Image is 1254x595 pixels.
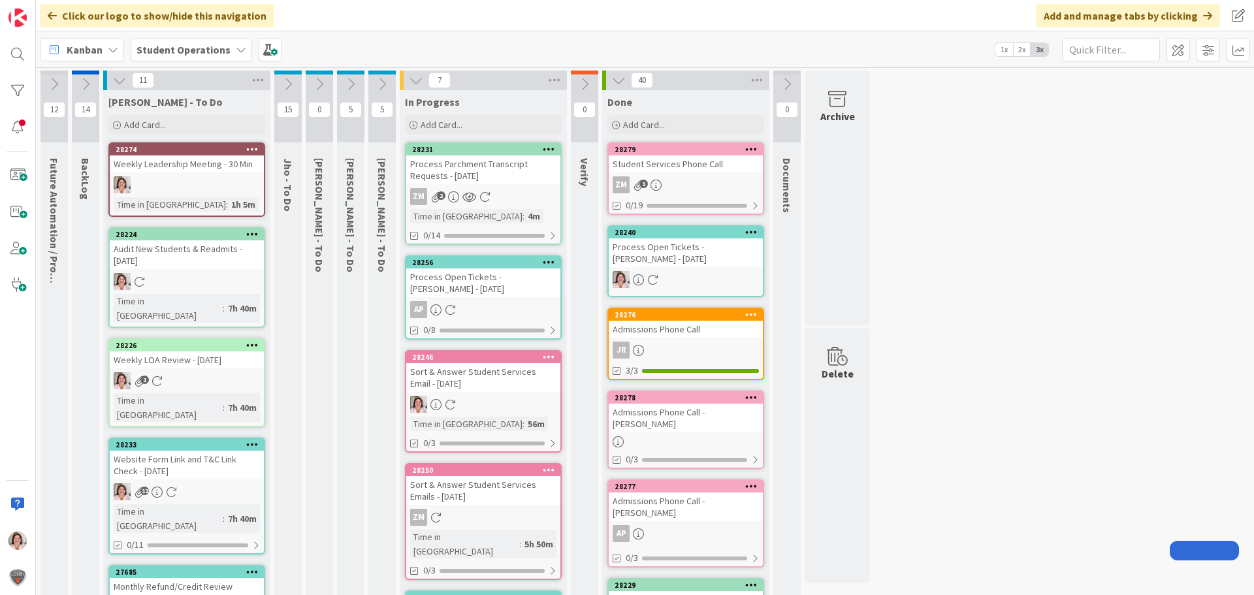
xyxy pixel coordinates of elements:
div: Weekly LOA Review - [DATE] [110,351,264,368]
div: Sort & Answer Student Services Emails - [DATE] [406,476,560,505]
div: 28226 [110,340,264,351]
div: AP [613,525,630,542]
span: Add Card... [124,119,166,131]
a: 28233Website Form Link and T&C Link Check - [DATE]EWTime in [GEOGRAPHIC_DATA]:7h 40m0/11 [108,438,265,555]
div: Archive [820,108,855,124]
div: 27685 [116,568,264,577]
span: 1 [639,180,648,188]
span: 1 [140,376,149,384]
div: 28240 [615,228,763,237]
span: Zaida - To Do [313,158,326,272]
span: Emilie - To Do [108,95,223,108]
span: 7 [428,72,451,88]
span: : [223,301,225,315]
div: 56m [524,417,548,431]
span: 5 [340,102,362,118]
img: Visit kanbanzone.com [8,8,27,27]
a: 28250Sort & Answer Student Services Emails - [DATE]ZMTime in [GEOGRAPHIC_DATA]:5h 50m0/3 [405,463,562,580]
div: 28278 [609,392,763,404]
a: 28224Audit New Students & Readmits - [DATE]EWTime in [GEOGRAPHIC_DATA]:7h 40m [108,227,265,328]
div: Time in [GEOGRAPHIC_DATA] [410,530,519,558]
div: 28277 [615,482,763,491]
span: 15 [277,102,299,118]
div: EW [110,483,264,500]
span: 0 [308,102,330,118]
div: 1h 5m [228,197,259,212]
div: 28224Audit New Students & Readmits - [DATE] [110,229,264,269]
span: Eric - To Do [344,158,357,272]
div: Time in [GEOGRAPHIC_DATA] [114,197,226,212]
span: 3x [1031,43,1048,56]
div: 28233 [110,439,264,451]
span: 0 [776,102,798,118]
div: 28256 [406,257,560,268]
img: avatar [8,568,27,587]
a: 28278Admissions Phone Call - [PERSON_NAME]0/3 [607,391,764,469]
div: 28226Weekly LOA Review - [DATE] [110,340,264,368]
span: 40 [631,72,653,88]
span: 3/3 [626,364,638,378]
span: 11 [132,72,154,88]
div: 28279 [609,144,763,155]
div: 28233 [116,440,264,449]
span: Documents [780,158,794,213]
span: BackLog [79,158,92,200]
span: Jho - To Do [281,158,295,212]
input: Quick Filter... [1062,38,1160,61]
img: EW [114,483,131,500]
div: 27685 [110,566,264,578]
div: 28231 [406,144,560,155]
div: 28279Student Services Phone Call [609,144,763,172]
div: Weekly Leadership Meeting - 30 Min [110,155,264,172]
img: EW [613,271,630,288]
span: Kanban [67,42,103,57]
a: 28276Admissions Phone CallJR3/3 [607,308,764,380]
div: 28231 [412,145,560,154]
span: : [522,209,524,223]
div: 28274Weekly Leadership Meeting - 30 Min [110,144,264,172]
span: 0/19 [626,199,643,212]
span: : [226,197,228,212]
div: 28229 [615,581,763,590]
span: : [519,537,521,551]
div: EW [406,396,560,413]
div: 28277 [609,481,763,492]
div: Process Open Tickets - [PERSON_NAME] - [DATE] [609,238,763,267]
span: 0/3 [423,564,436,577]
div: 28246 [406,351,560,363]
div: Student Services Phone Call [609,155,763,172]
a: 28274Weekly Leadership Meeting - 30 MinEWTime in [GEOGRAPHIC_DATA]:1h 5m [108,142,265,217]
div: Process Open Tickets - [PERSON_NAME] - [DATE] [406,268,560,297]
div: 7h 40m [225,511,260,526]
a: 28256Process Open Tickets - [PERSON_NAME] - [DATE]AP0/8 [405,255,562,340]
div: 28246 [412,353,560,362]
div: Time in [GEOGRAPHIC_DATA] [410,209,522,223]
span: 0/3 [626,453,638,466]
div: Website Form Link and T&C Link Check - [DATE] [110,451,264,479]
span: 0/8 [423,323,436,337]
img: EW [114,273,131,290]
div: 28276Admissions Phone Call [609,309,763,338]
span: Verify [578,158,591,186]
span: 0/3 [626,551,638,565]
span: 0/3 [423,436,436,450]
div: ZM [406,509,560,526]
a: 28226Weekly LOA Review - [DATE]EWTime in [GEOGRAPHIC_DATA]:7h 40m [108,338,265,427]
img: EW [114,372,131,389]
div: 28256Process Open Tickets - [PERSON_NAME] - [DATE] [406,257,560,297]
div: 28279 [615,145,763,154]
span: Add Card... [623,119,665,131]
div: AP [410,301,427,318]
div: Admissions Phone Call [609,321,763,338]
div: 28250 [406,464,560,476]
div: 28256 [412,258,560,267]
span: : [223,400,225,415]
div: ZM [410,509,427,526]
div: 7h 40m [225,301,260,315]
div: 28240Process Open Tickets - [PERSON_NAME] - [DATE] [609,227,763,267]
div: 28278Admissions Phone Call - [PERSON_NAME] [609,392,763,432]
div: 28229 [609,579,763,591]
div: 28274 [110,144,264,155]
span: : [522,417,524,431]
div: 4m [524,209,543,223]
